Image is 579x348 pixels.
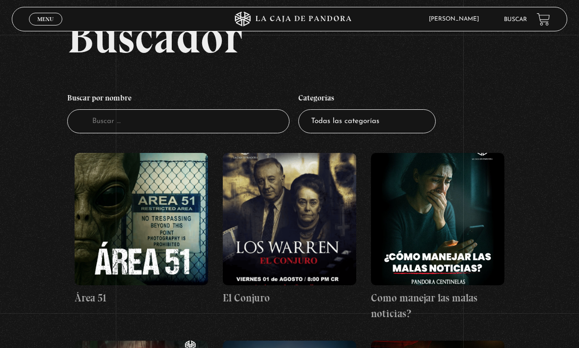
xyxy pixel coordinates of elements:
[424,16,489,22] span: [PERSON_NAME]
[34,25,57,31] span: Cerrar
[504,17,527,23] a: Buscar
[223,153,356,306] a: El Conjuro
[298,89,436,109] h4: Categorías
[37,16,53,22] span: Menu
[67,89,289,109] h4: Buscar por nombre
[371,290,504,321] h4: Como manejar las malas noticias?
[75,290,208,306] h4: Área 51
[223,290,356,306] h4: El Conjuro
[371,153,504,321] a: Como manejar las malas noticias?
[537,13,550,26] a: View your shopping cart
[75,153,208,306] a: Área 51
[67,15,568,59] h2: Buscador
